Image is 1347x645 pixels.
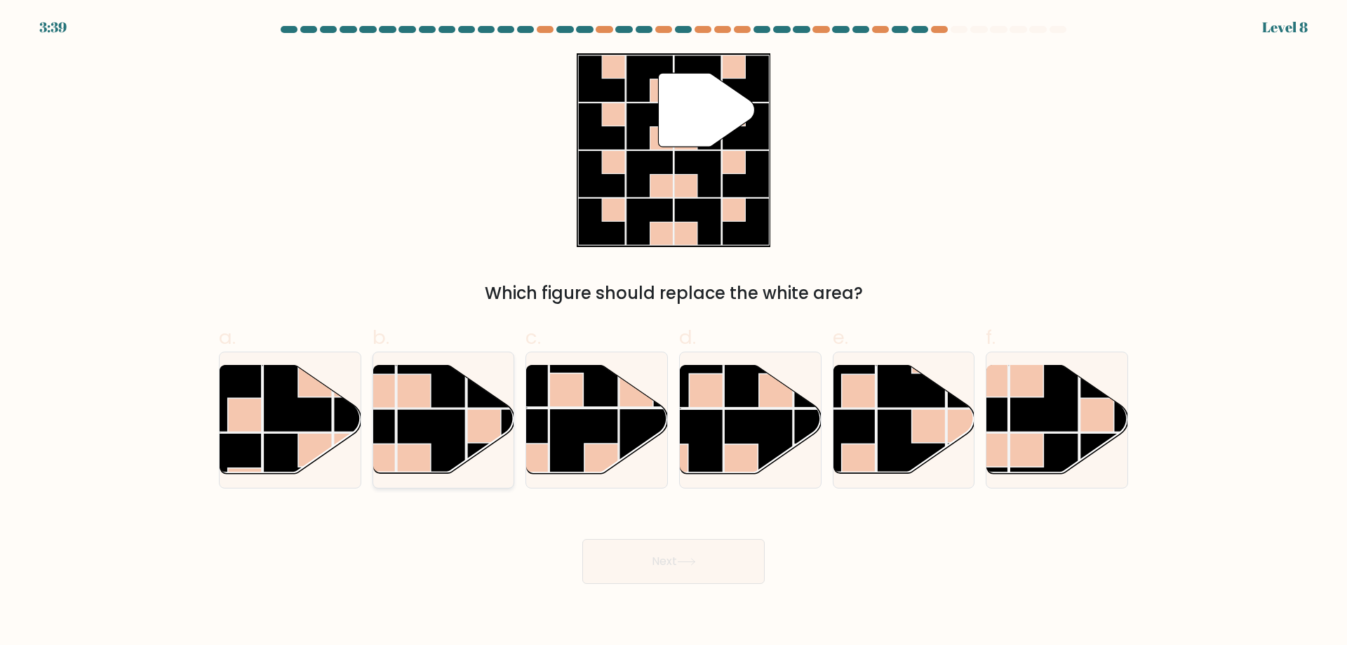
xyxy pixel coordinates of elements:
span: d. [679,324,696,351]
g: " [658,73,754,147]
button: Next [582,539,765,584]
span: e. [833,324,848,351]
div: 3:39 [39,17,67,38]
div: Level 8 [1262,17,1308,38]
span: c. [525,324,541,351]
span: f. [986,324,996,351]
span: b. [373,324,389,351]
span: a. [219,324,236,351]
div: Which figure should replace the white area? [227,281,1120,306]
